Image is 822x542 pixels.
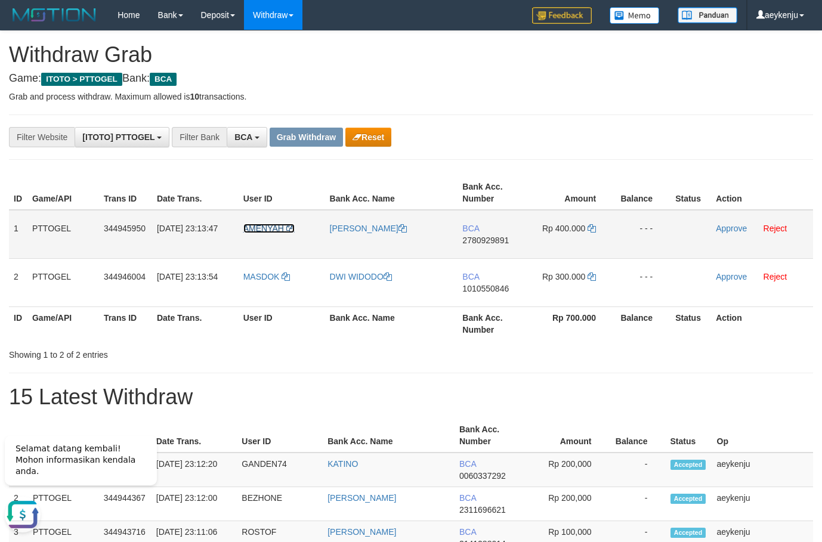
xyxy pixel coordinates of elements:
[239,176,325,210] th: User ID
[716,272,747,281] a: Approve
[532,7,592,24] img: Feedback.jpg
[526,419,610,453] th: Amount
[9,385,813,409] h1: 15 Latest Withdraw
[99,419,152,453] th: Trans ID
[764,272,787,281] a: Reject
[99,306,152,340] th: Trans ID
[462,224,479,233] span: BCA
[9,73,813,85] h4: Game: Bank:
[712,453,814,487] td: aeykenju
[764,224,787,233] a: Reject
[9,91,813,103] p: Grab and process withdraw. Maximum allowed is transactions.
[614,258,670,306] td: - - -
[711,306,813,340] th: Action
[237,487,323,521] td: BEZHONE
[529,176,614,210] th: Amount
[104,272,146,281] span: 344946004
[614,210,670,259] td: - - -
[610,419,666,453] th: Balance
[711,176,813,210] th: Action
[157,224,218,233] span: [DATE] 23:13:47
[239,306,325,340] th: User ID
[459,527,476,537] span: BCA
[237,453,323,487] td: GANDEN74
[670,176,711,210] th: Status
[614,176,670,210] th: Balance
[243,224,284,233] span: AMENYAH
[82,132,154,142] span: [ITOTO] PTTOGEL
[152,306,239,340] th: Date Trans.
[670,306,711,340] th: Status
[9,344,333,361] div: Showing 1 to 2 of 2 entries
[327,459,358,469] a: KATINO
[542,272,585,281] span: Rp 300.000
[152,487,237,521] td: [DATE] 23:12:00
[152,176,239,210] th: Date Trans.
[157,272,218,281] span: [DATE] 23:13:54
[529,306,614,340] th: Rp 700.000
[9,176,27,210] th: ID
[9,306,27,340] th: ID
[327,493,396,503] a: [PERSON_NAME]
[458,306,529,340] th: Bank Acc. Number
[28,419,99,453] th: Game/API
[330,224,407,233] a: [PERSON_NAME]
[462,272,479,281] span: BCA
[234,132,252,142] span: BCA
[9,43,813,67] h1: Withdraw Grab
[227,127,267,147] button: BCA
[670,460,706,470] span: Accepted
[99,176,152,210] th: Trans ID
[323,419,455,453] th: Bank Acc. Name
[243,272,291,281] a: MASDOK
[610,7,660,24] img: Button%20Memo.svg
[462,236,509,245] span: Copy 2780929891 to clipboard
[152,453,237,487] td: [DATE] 23:12:20
[666,419,712,453] th: Status
[27,210,99,259] td: PTTOGEL
[542,224,585,233] span: Rp 400.000
[670,494,706,504] span: Accepted
[526,487,610,521] td: Rp 200,000
[152,419,237,453] th: Date Trans.
[325,306,458,340] th: Bank Acc. Name
[9,6,100,24] img: MOTION_logo.png
[712,487,814,521] td: aeykenju
[614,306,670,340] th: Balance
[670,528,706,538] span: Accepted
[345,128,391,147] button: Reset
[459,505,506,515] span: Copy 2311696621 to clipboard
[459,493,476,503] span: BCA
[678,7,737,23] img: panduan.png
[526,453,610,487] td: Rp 200,000
[330,272,392,281] a: DWI WIDODO
[716,224,747,233] a: Approve
[75,127,169,147] button: [ITOTO] PTTOGEL
[243,224,295,233] a: AMENYAH
[104,224,146,233] span: 344945950
[5,72,41,107] button: Open LiveChat chat widget
[459,471,506,481] span: Copy 0060337292 to clipboard
[172,127,227,147] div: Filter Bank
[458,176,529,210] th: Bank Acc. Number
[9,258,27,306] td: 2
[610,453,666,487] td: -
[455,419,526,453] th: Bank Acc. Number
[237,419,323,453] th: User ID
[27,176,99,210] th: Game/API
[459,459,476,469] span: BCA
[610,487,666,521] td: -
[27,306,99,340] th: Game/API
[190,92,199,101] strong: 10
[270,128,343,147] button: Grab Withdraw
[16,18,135,51] span: Selamat datang kembali! Mohon informasikan kendala anda.
[712,419,814,453] th: Op
[327,527,396,537] a: [PERSON_NAME]
[27,258,99,306] td: PTTOGEL
[462,284,509,293] span: Copy 1010550846 to clipboard
[588,272,596,281] a: Copy 300000 to clipboard
[150,73,177,86] span: BCA
[243,272,280,281] span: MASDOK
[325,176,458,210] th: Bank Acc. Name
[9,127,75,147] div: Filter Website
